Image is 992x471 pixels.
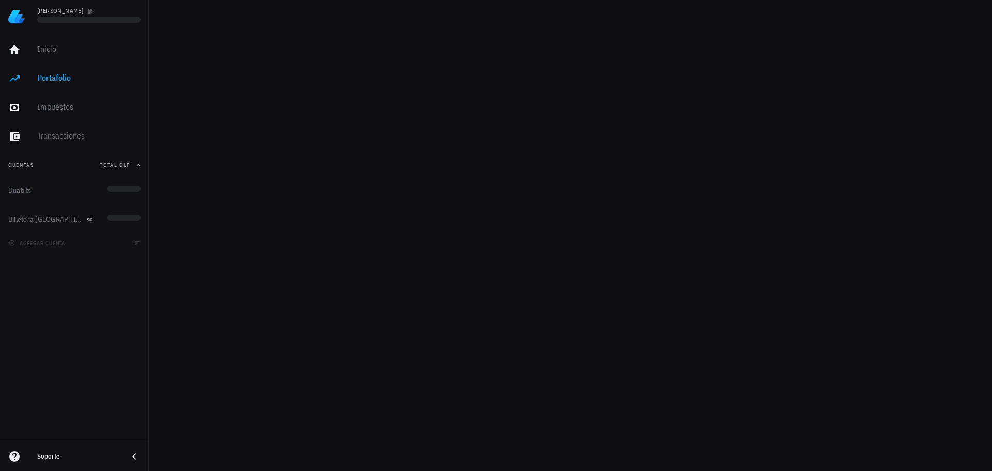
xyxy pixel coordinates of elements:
button: CuentasTotal CLP [4,153,145,178]
div: Soporte [37,452,120,461]
div: [PERSON_NAME] [37,7,83,15]
span: Total CLP [100,162,130,169]
div: Loading... [37,17,141,26]
img: LedgiFi [8,8,25,25]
